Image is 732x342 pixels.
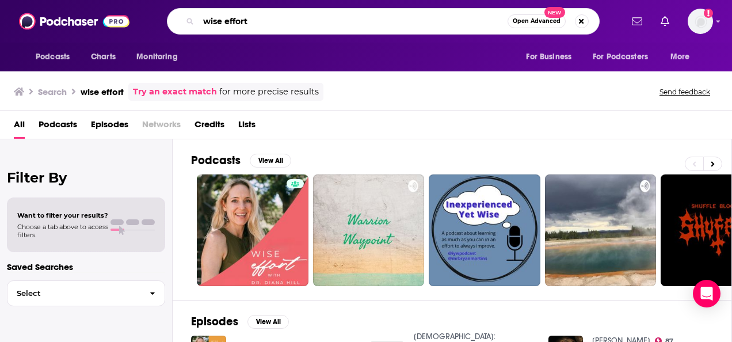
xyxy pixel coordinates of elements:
button: Show profile menu [688,9,713,34]
button: open menu [585,46,665,68]
h3: wise effort [81,86,124,97]
a: PodcastsView All [191,153,291,168]
a: EpisodesView All [191,314,289,329]
a: Credits [195,115,224,139]
h2: Episodes [191,314,238,329]
span: For Podcasters [593,49,648,65]
button: Select [7,280,165,306]
a: Lists [238,115,256,139]
span: New [544,7,565,18]
div: Search podcasts, credits, & more... [167,8,600,35]
a: Try an exact match [133,85,217,98]
a: Podcasts [39,115,77,139]
button: Open AdvancedNew [508,14,566,28]
a: Charts [83,46,123,68]
span: Monitoring [136,49,177,65]
span: Choose a tab above to access filters. [17,223,108,239]
a: Episodes [91,115,128,139]
img: User Profile [688,9,713,34]
a: Show notifications dropdown [627,12,647,31]
span: For Business [526,49,571,65]
h2: Filter By [7,169,165,186]
button: open menu [28,46,85,68]
button: open menu [518,46,586,68]
span: Want to filter your results? [17,211,108,219]
img: Podchaser - Follow, Share and Rate Podcasts [19,10,129,32]
span: Networks [142,115,181,139]
span: Podcasts [36,49,70,65]
input: Search podcasts, credits, & more... [199,12,508,31]
a: Show notifications dropdown [656,12,674,31]
a: All [14,115,25,139]
span: Logged in as HavasAlexa [688,9,713,34]
button: View All [250,154,291,168]
span: Open Advanced [513,18,561,24]
h2: Podcasts [191,153,241,168]
h3: Search [38,86,67,97]
span: Charts [91,49,116,65]
button: Send feedback [656,87,714,97]
span: Select [7,290,140,297]
span: More [670,49,690,65]
button: View All [247,315,289,329]
svg: Add a profile image [704,9,713,18]
button: open menu [662,46,704,68]
button: open menu [128,46,192,68]
span: for more precise results [219,85,319,98]
div: Open Intercom Messenger [693,280,720,307]
p: Saved Searches [7,261,165,272]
